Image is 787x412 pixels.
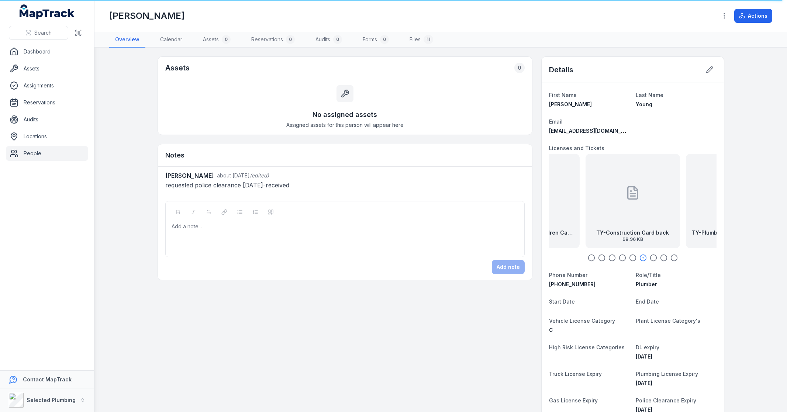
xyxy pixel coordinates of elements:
[404,32,439,48] a: Files11
[217,172,250,179] span: about [DATE]
[549,397,598,404] span: Gas License Expiry
[6,146,88,161] a: People
[549,92,577,98] span: First Name
[692,236,774,242] span: 70.32 KB
[636,298,659,305] span: End Date
[20,4,75,19] a: MapTrack
[549,118,563,125] span: Email
[549,281,596,287] span: [PHONE_NUMBER]
[27,397,76,403] strong: Selected Plumbing
[514,63,525,73] div: 0
[549,128,638,134] span: [EMAIL_ADDRESS][DOMAIN_NAME]
[380,35,389,44] div: 0
[197,32,237,48] a: Assets0
[165,171,214,180] strong: [PERSON_NAME]
[549,327,553,333] span: C
[6,129,88,144] a: Locations
[6,61,88,76] a: Assets
[692,229,774,236] strong: TY-Plumbers License back exp31.03.26
[6,44,88,59] a: Dashboard
[245,32,301,48] a: Reservations0
[217,172,250,179] time: 14/07/2025, 12:48:33 pm
[596,236,669,242] span: 98.96 KB
[34,29,52,37] span: Search
[636,353,652,360] span: [DATE]
[636,371,698,377] span: Plumbing License Expiry
[154,32,188,48] a: Calendar
[6,112,88,127] a: Audits
[549,318,615,324] span: Vehicle License Category
[109,10,184,22] h1: [PERSON_NAME]
[357,32,395,48] a: Forms0
[549,145,604,151] span: Licenses and Tickets
[313,110,377,120] h3: No assigned assets
[636,272,661,278] span: Role/Title
[636,101,652,107] span: Young
[549,371,602,377] span: Truck License Expiry
[636,380,652,386] time: 31/03/2026, 12:00:00 am
[636,397,696,404] span: Police Clearance Expiry
[165,150,184,160] h3: Notes
[636,353,652,360] time: 27/07/2026, 12:00:00 am
[109,32,145,48] a: Overview
[636,318,700,324] span: Plant License Category's
[549,101,592,107] span: [PERSON_NAME]
[636,92,663,98] span: Last Name
[6,95,88,110] a: Reservations
[222,35,231,44] div: 0
[286,121,404,129] span: Assigned assets for this person will appear here
[6,78,88,93] a: Assignments
[596,229,669,236] strong: TY-Construction Card back
[23,376,72,382] strong: Contact MapTrack
[636,281,657,287] span: Plumber
[424,35,433,44] div: 11
[333,35,342,44] div: 0
[734,9,772,23] button: Actions
[549,65,573,75] h2: Details
[9,26,68,40] button: Search
[549,344,625,350] span: High Risk License Categories
[286,35,295,44] div: 0
[310,32,348,48] a: Audits0
[549,272,587,278] span: Phone Number
[636,344,659,350] span: DL expiry
[549,298,575,305] span: Start Date
[165,180,525,190] p: requested police clearance [DATE]-received
[165,63,190,73] h2: Assets
[250,172,269,179] span: (edited)
[636,380,652,386] span: [DATE]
